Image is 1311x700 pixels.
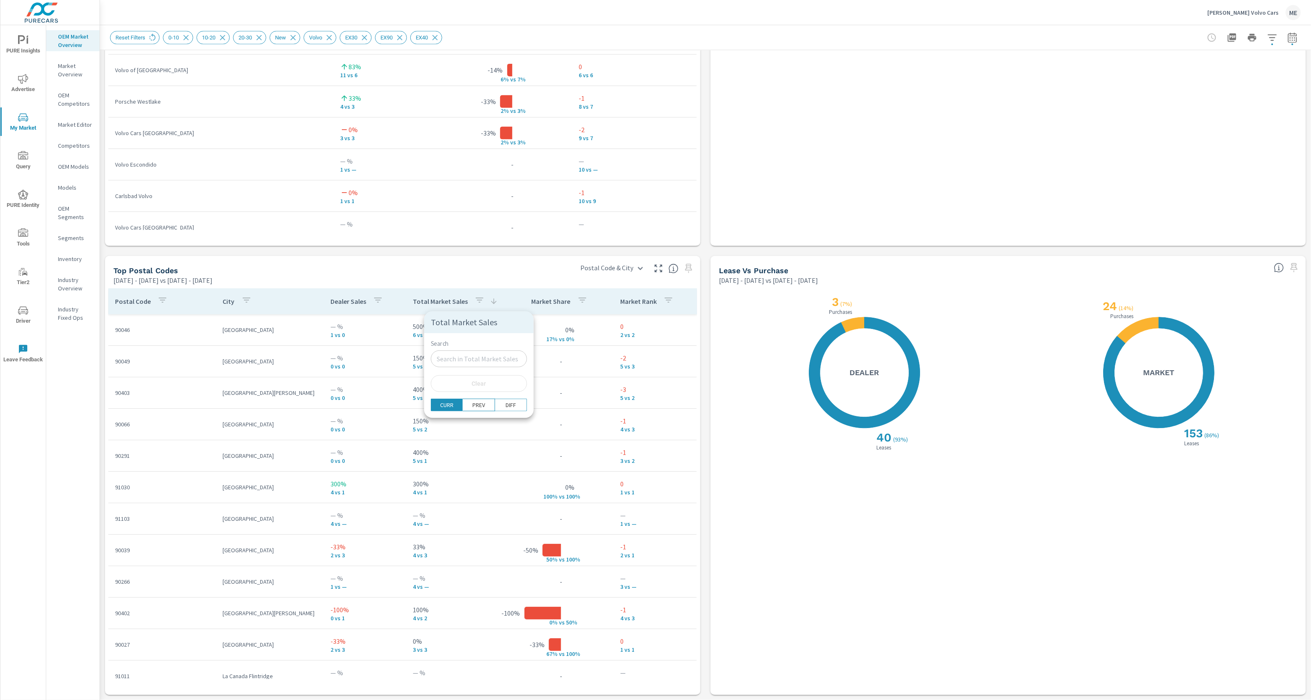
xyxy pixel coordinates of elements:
[440,401,454,409] p: CURR
[431,341,449,347] label: Search
[495,399,527,411] button: DIFF
[436,380,522,387] span: Clear
[431,375,527,392] button: Clear
[431,399,463,411] button: CURR
[506,401,516,409] p: DIFF
[431,350,527,367] input: Search in Total Market Sales
[463,399,495,411] button: PREV
[431,318,527,326] p: Total Market Sales
[472,401,485,409] p: PREV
